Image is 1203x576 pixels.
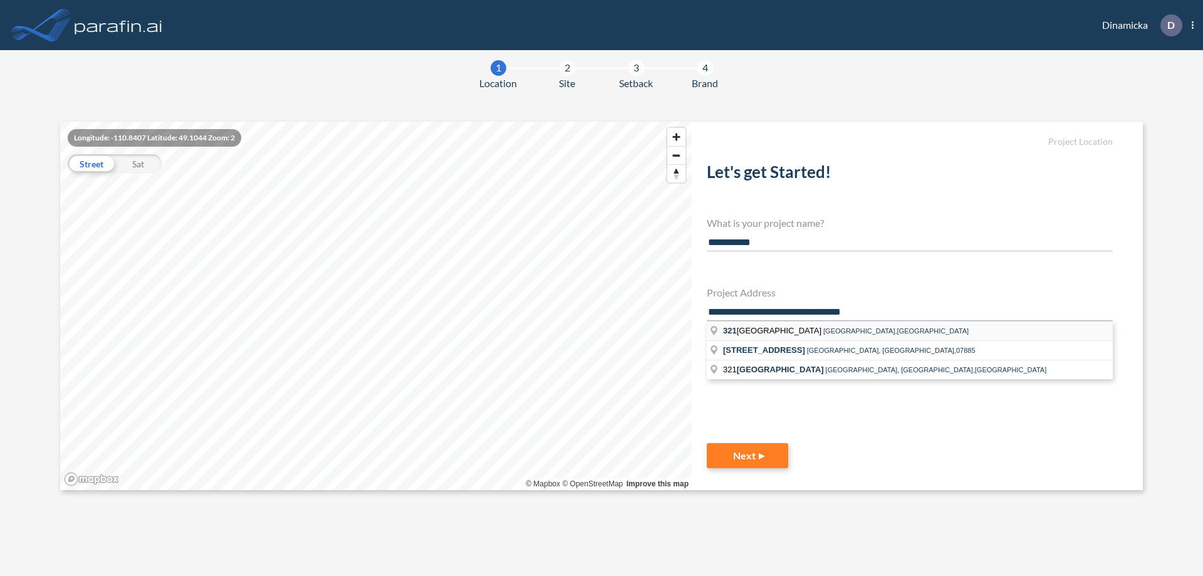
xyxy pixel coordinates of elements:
[707,286,1113,298] h4: Project Address
[491,60,506,76] div: 1
[68,154,115,173] div: Street
[707,137,1113,147] h5: Project Location
[64,472,119,486] a: Mapbox homepage
[627,479,689,488] a: Improve this map
[60,122,692,490] canvas: Map
[823,327,969,335] span: [GEOGRAPHIC_DATA],[GEOGRAPHIC_DATA]
[72,13,165,38] img: logo
[667,165,685,182] span: Reset bearing to north
[667,147,685,164] span: Zoom out
[723,326,737,335] span: 321
[723,345,805,355] span: [STREET_ADDRESS]
[707,443,788,468] button: Next
[559,76,575,91] span: Site
[1167,19,1175,31] p: D
[68,129,241,147] div: Longitude: -110.8407 Latitude: 49.1044 Zoom: 2
[560,60,575,76] div: 2
[667,164,685,182] button: Reset bearing to north
[723,365,826,374] span: 321
[707,217,1113,229] h4: What is your project name?
[697,60,713,76] div: 4
[737,365,824,374] span: [GEOGRAPHIC_DATA]
[1083,14,1194,36] div: Dinamicka
[479,76,517,91] span: Location
[667,128,685,146] button: Zoom in
[526,479,560,488] a: Mapbox
[619,76,653,91] span: Setback
[562,479,623,488] a: OpenStreetMap
[692,76,718,91] span: Brand
[826,366,1047,374] span: [GEOGRAPHIC_DATA], [GEOGRAPHIC_DATA],[GEOGRAPHIC_DATA]
[707,162,1113,187] h2: Let's get Started!
[807,347,976,354] span: [GEOGRAPHIC_DATA], [GEOGRAPHIC_DATA],07885
[667,146,685,164] button: Zoom out
[115,154,162,173] div: Sat
[723,326,823,335] span: [GEOGRAPHIC_DATA]
[628,60,644,76] div: 3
